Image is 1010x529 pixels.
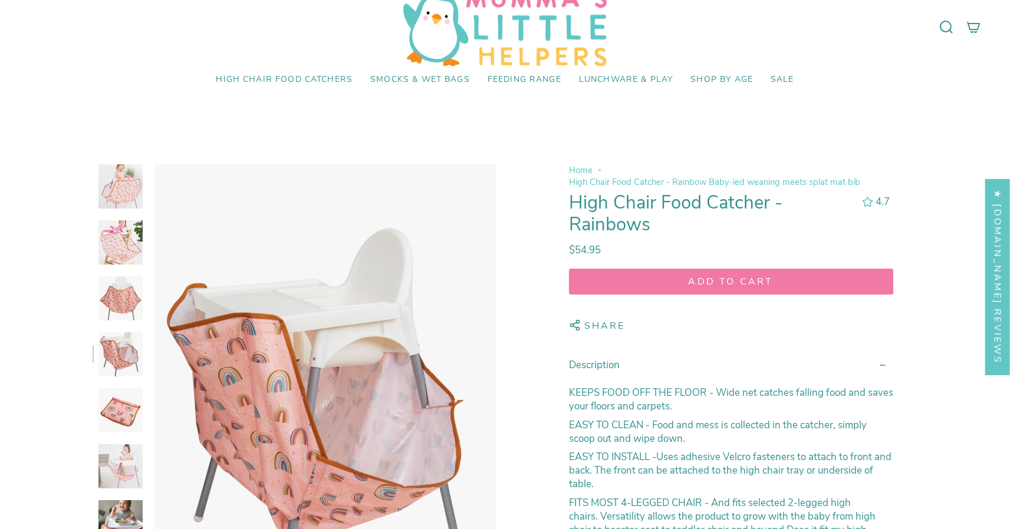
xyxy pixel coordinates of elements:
span: Feeding Range [488,75,561,85]
div: Click to open Judge.me floating reviews tab [985,179,1010,375]
button: 4.68 out of 5.0 stars [856,194,893,210]
a: Shop by Age [682,66,762,94]
a: Feeding Range [479,66,570,94]
a: SALE [762,66,803,94]
h1: High Chair Food Catcher - Rainbows [569,192,852,236]
strong: EASY TO INSTALL [569,451,650,464]
span: Add to cart [580,275,882,288]
strong: EASY TO CLEAN - [569,418,652,432]
span: SALE [771,75,794,85]
span: Smocks & Wet Bags [370,75,470,85]
p: - [569,451,893,491]
span: High Chair Food Catcher - Rainbow Baby-led weaning meets splat mat bib [569,176,860,188]
a: Home [569,164,593,176]
span: Share [584,319,626,335]
strong: FITS MOST 4-LEGGED CHAIR [569,496,705,510]
span: 4.7 [876,195,890,209]
a: High Chair Food Catchers [207,66,361,94]
span: High Chair Food Catchers [216,75,353,85]
p: - Wide net catches falling food and saves your floors and carpets. [569,386,893,414]
span: Lunchware & Play [579,75,673,85]
span: $54.95 [569,243,601,257]
button: Share [569,313,626,338]
div: 4.68 out of 5.0 stars [862,197,873,207]
p: Food and mess is collected in the catcher, simply scoop out and wipe down. [569,418,893,445]
strong: KEEPS FOOD OFF THE FLOOR [569,386,709,400]
button: Add to cart [569,269,893,295]
span: Shop by Age [690,75,753,85]
span: Uses adhesive Velcro fasteners to attach to front and back. The front can be attached to the high... [569,451,891,491]
a: Smocks & Wet Bags [361,66,479,94]
a: Lunchware & Play [570,66,682,94]
summary: Description [569,349,893,381]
